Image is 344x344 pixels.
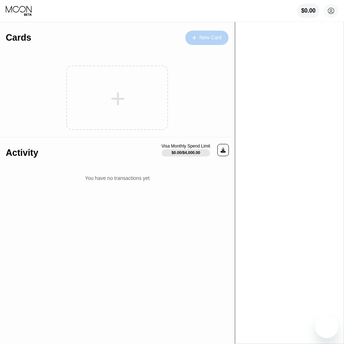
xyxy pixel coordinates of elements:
[315,315,338,338] iframe: Button to launch messaging window
[301,8,316,14] div: $0.00
[162,144,210,157] div: Visa Monthly Spend Limit$0.00/$4,000.00
[172,150,200,155] div: $0.00 / $4,000.00
[162,144,210,149] div: Visa Monthly Spend Limit
[297,4,320,18] div: $0.00
[6,168,229,188] div: You have no transactions yet
[199,35,222,41] div: New Card
[185,31,228,45] div: New Card
[6,32,31,43] div: Cards
[6,148,38,158] div: Activity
